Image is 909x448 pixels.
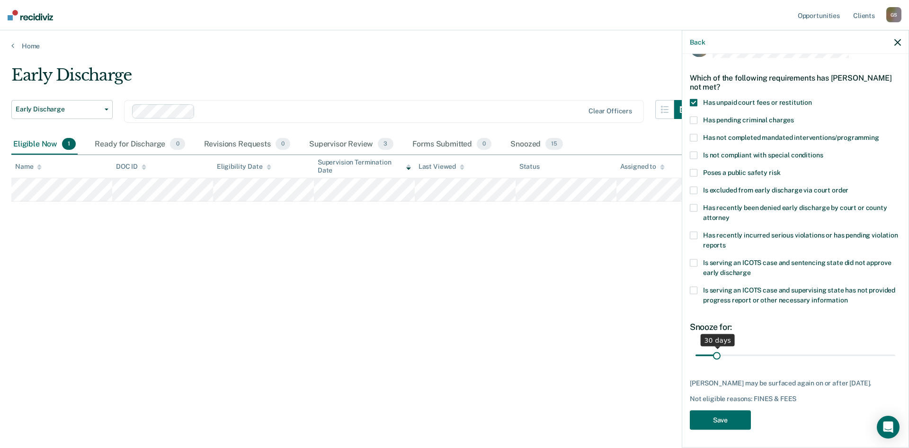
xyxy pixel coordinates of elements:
[588,107,632,115] div: Clear officers
[703,286,895,303] span: Is serving an ICOTS case and supervising state has not provided progress report or other necessar...
[116,163,146,171] div: DOC ID
[11,42,898,50] a: Home
[519,163,540,171] div: Status
[545,138,563,150] span: 15
[15,163,42,171] div: Name
[690,379,901,387] div: [PERSON_NAME] may be surfaced again on or after [DATE].
[378,138,393,150] span: 3
[8,10,53,20] img: Recidiviz
[703,133,879,141] span: Has not completed mandated interventions/programming
[877,416,900,439] div: Open Intercom Messenger
[703,98,812,106] span: Has unpaid court fees or restitution
[690,38,705,46] button: Back
[690,65,901,99] div: Which of the following requirements has [PERSON_NAME] not met?
[703,203,887,221] span: Has recently been denied early discharge by court or county attorney
[690,410,751,430] button: Save
[703,151,823,158] span: Is not compliant with special conditions
[620,163,665,171] div: Assigned to
[690,395,901,403] div: Not eligible reasons: FINES & FEES
[703,231,898,248] span: Has recently incurred serious violations or has pending violation reports
[202,134,292,155] div: Revisions Requests
[16,105,101,113] span: Early Discharge
[703,168,780,176] span: Poses a public safety risk
[217,163,271,171] div: Eligibility Date
[703,116,794,123] span: Has pending criminal charges
[318,158,411,174] div: Supervision Termination Date
[170,138,185,150] span: 0
[419,163,464,171] div: Last Viewed
[703,258,891,276] span: Is serving an ICOTS case and sentencing state did not approve early discharge
[703,186,848,193] span: Is excluded from early discharge via court order
[276,138,290,150] span: 0
[508,134,565,155] div: Snoozed
[62,138,76,150] span: 1
[11,134,78,155] div: Eligible Now
[11,65,693,92] div: Early Discharge
[690,321,901,332] div: Snooze for:
[410,134,494,155] div: Forms Submitted
[477,138,491,150] span: 0
[307,134,395,155] div: Supervisor Review
[700,334,735,346] div: 30 days
[886,7,901,22] div: G S
[93,134,187,155] div: Ready for Discharge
